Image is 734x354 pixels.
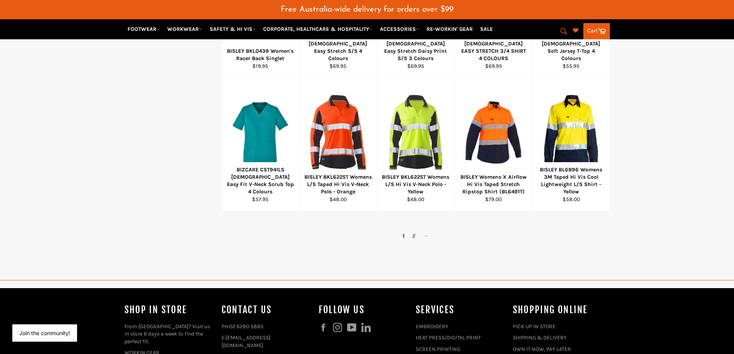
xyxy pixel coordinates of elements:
[399,230,408,242] span: 1
[164,22,205,36] a: WORKWEAR
[260,22,376,36] a: CORPORATE, HEALTHCARE & HOSPITALITY
[124,323,214,345] p: From [GEOGRAPHIC_DATA]? Visit us in store 6 days a week to find the perfect fit.
[19,330,70,336] button: Join the community!
[207,22,259,36] a: SAFETY & HI VIS
[229,323,264,330] a: 02 6280 5885
[416,304,505,316] h4: services
[583,23,610,39] a: Cart
[513,323,556,330] a: PICK UP IN STORE
[222,334,311,349] p: E:
[227,166,294,196] div: BIZCARE CST941LS [DEMOGRAPHIC_DATA] Easy Fit V-Neck Scrub Top 4 Colours
[416,346,460,352] a: SCREEN PRINTING
[304,173,372,196] div: BISLEY BKL6225T Womens L/S Taped Hi Vis V-Neck Polo - Orange
[423,22,476,36] a: RE-WORKIN' GEAR
[537,33,605,62] div: BIZCARE CS952LS [DEMOGRAPHIC_DATA] Soft Jersey T-Top 4 Colours
[222,323,311,330] p: PH:
[280,5,454,13] span: Free Australia-wide delivery for orders over $99
[124,22,163,36] a: FOOTWEAR
[222,334,270,348] a: [EMAIL_ADDRESS][DOMAIN_NAME]
[382,173,450,196] div: BISLEY BKL6225T Womens L/S Hi Vis V-Neck Polo - Yellow
[513,334,567,341] a: SHIPPING & DELIVERY
[419,230,432,242] a: →
[382,33,450,62] div: BIZCARE CS948LS [DEMOGRAPHIC_DATA] Easy Stretch Daisy Print S/S 3 Colours
[513,304,602,316] h4: SHOPPING ONLINE
[537,166,605,196] div: BISLEY BL6896 Womens 3M Taped Hi Vis Cool Lightweight L/S Shirt - Yellow
[319,304,408,316] h4: Follow us
[408,230,419,242] a: 2
[377,22,422,36] a: ACCESSORIES
[222,304,311,316] h4: Contact Us
[222,78,299,211] a: BIZCARE CST941LS Ladies Easy Fit V-Neck Scrub Top 4 ColoursBIZCARE CST941LS [DEMOGRAPHIC_DATA] Ea...
[227,47,294,62] div: BISLEY BKL0439 Women's Racer Back Singlet
[304,33,372,62] div: BIZCARE CL947LS [DEMOGRAPHIC_DATA] Easy Stretch S/S 4 Colours
[460,173,527,196] div: BISLEY Womens X Airflow Hi Vis Taped Stretch Ripstop Shirt (BL6491T)
[416,323,448,330] a: EMBROIDERY
[460,33,527,62] div: BIZCARE CS951LT [DEMOGRAPHIC_DATA] EASY STRETCH 3/4 SHIRT 4 COLOURS
[124,304,214,316] h4: Shop In Store
[477,22,496,36] a: SALE
[377,78,455,211] a: BISLEY BKL6225T Womens L/S Hi Vis V-Neck Polo - YellowBISLEY BKL6225T Womens L/S Hi Vis V-Neck Po...
[416,334,481,341] a: HEAT PRESS/DIGITAL PRINT
[513,346,571,352] a: OWN IT NOW, PAY LATER
[454,78,532,211] a: BISLEY Womens X Airflow Hi Vis Taped Stretch Ripstop Shirt (BL6491T)BISLEY Womens X Airflow Hi Vi...
[532,78,610,211] a: BISLEY BL6896 Womens 3M Taped Hi Vis Cool Lightweight L/S Shirt - YellowBISLEY BL6896 Womens 3M T...
[299,78,377,211] a: BISLEY BKL6225T Womens L/S Taped Hi Vis V-Neck Polo - OrangeBISLEY BKL6225T Womens L/S Taped Hi V...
